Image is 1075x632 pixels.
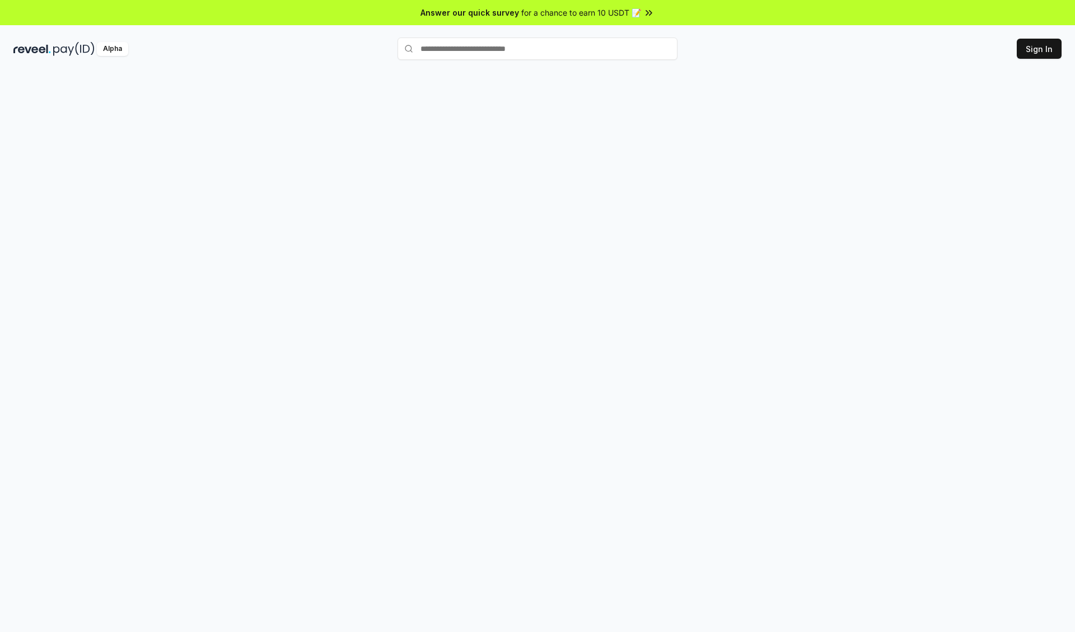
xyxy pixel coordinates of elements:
span: Answer our quick survey [420,7,519,18]
div: Alpha [97,42,128,56]
img: reveel_dark [13,42,51,56]
img: pay_id [53,42,95,56]
button: Sign In [1017,39,1062,59]
span: for a chance to earn 10 USDT 📝 [521,7,641,18]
